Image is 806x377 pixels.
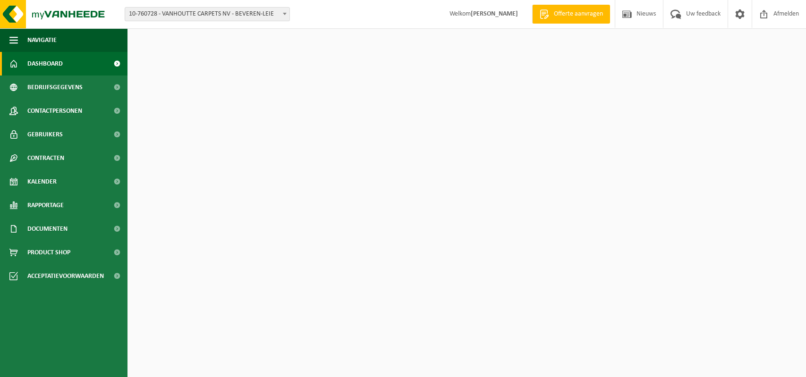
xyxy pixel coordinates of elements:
[27,52,63,75] span: Dashboard
[551,9,605,19] span: Offerte aanvragen
[27,99,82,123] span: Contactpersonen
[27,170,57,193] span: Kalender
[27,193,64,217] span: Rapportage
[532,5,610,24] a: Offerte aanvragen
[27,264,104,288] span: Acceptatievoorwaarden
[125,8,289,21] span: 10-760728 - VANHOUTTE CARPETS NV - BEVEREN-LEIE
[27,241,70,264] span: Product Shop
[27,217,68,241] span: Documenten
[27,28,57,52] span: Navigatie
[27,146,64,170] span: Contracten
[125,7,290,21] span: 10-760728 - VANHOUTTE CARPETS NV - BEVEREN-LEIE
[471,10,518,17] strong: [PERSON_NAME]
[27,123,63,146] span: Gebruikers
[27,75,83,99] span: Bedrijfsgegevens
